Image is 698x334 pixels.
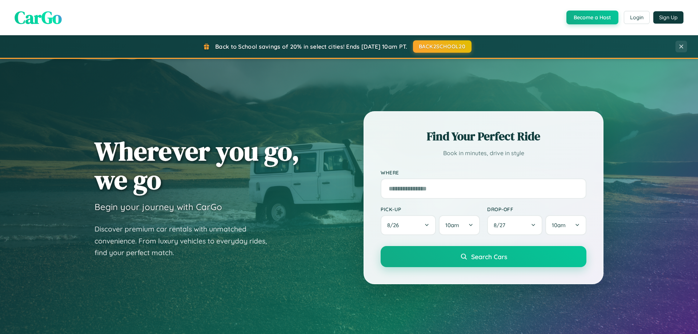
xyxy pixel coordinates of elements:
label: Where [381,169,586,176]
button: BACK2SCHOOL20 [413,40,472,53]
label: Drop-off [487,206,586,212]
span: Back to School savings of 20% in select cities! Ends [DATE] 10am PT. [215,43,407,50]
button: 8/27 [487,215,542,235]
button: 8/26 [381,215,436,235]
span: CarGo [15,5,62,29]
h1: Wherever you go, we go [95,137,300,194]
span: Search Cars [471,253,507,261]
button: Login [624,11,650,24]
button: 10am [545,215,586,235]
h2: Find Your Perfect Ride [381,128,586,144]
button: Search Cars [381,246,586,267]
p: Book in minutes, drive in style [381,148,586,158]
p: Discover premium car rentals with unmatched convenience. From luxury vehicles to everyday rides, ... [95,223,276,259]
label: Pick-up [381,206,480,212]
span: 10am [552,222,566,229]
span: 8 / 27 [494,222,509,229]
button: 10am [439,215,480,235]
span: 10am [445,222,459,229]
h3: Begin your journey with CarGo [95,201,222,212]
span: 8 / 26 [387,222,402,229]
button: Become a Host [566,11,618,24]
button: Sign Up [653,11,683,24]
